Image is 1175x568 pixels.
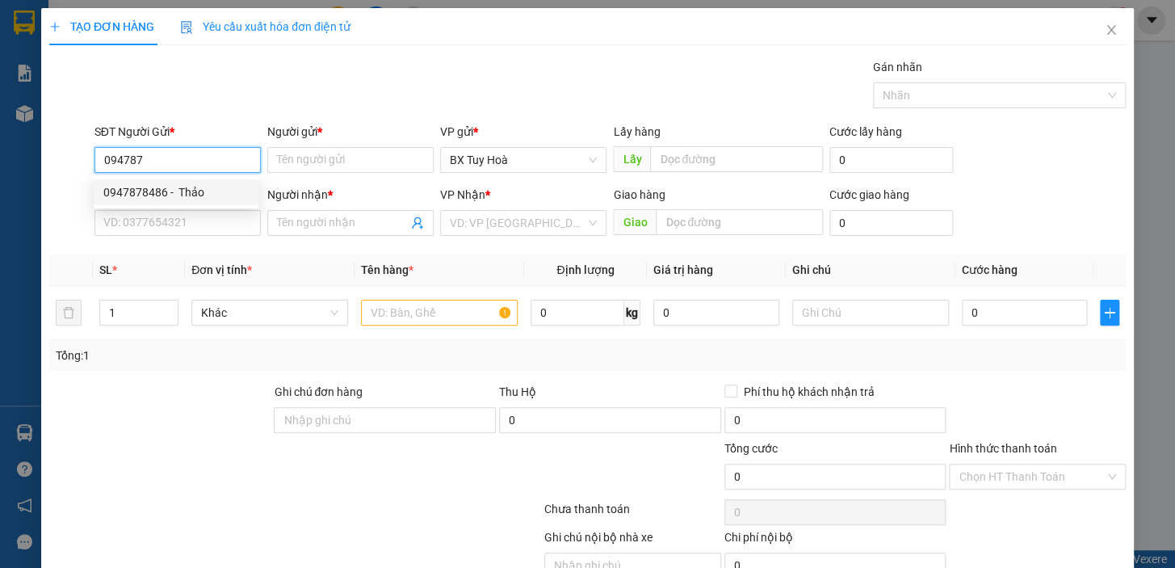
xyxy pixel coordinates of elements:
span: Lấy hàng [613,125,660,138]
input: 0 [653,300,779,326]
span: Giá trị hàng [653,263,713,276]
span: Giao [613,209,656,235]
button: Close [1089,8,1134,53]
input: Ghi Chú [792,300,949,326]
span: Định lượng [556,263,614,276]
img: icon [180,21,193,34]
span: BX Tuy Hoà [450,148,597,172]
div: SĐT Người Gửi [94,123,261,141]
div: 0947878486 - Thảo [94,179,258,205]
th: Ghi chú [786,255,955,286]
span: Cước hàng [962,263,1018,276]
span: kg [624,300,640,326]
label: Hình thức thanh toán [949,442,1056,455]
span: user-add [411,217,424,229]
span: Tên hàng [361,263,413,276]
span: Thu Hộ [499,385,536,398]
div: Chi phí nội bộ [724,528,946,553]
div: Tổng: 1 [56,347,455,364]
span: TẠO ĐƠN HÀNG [49,20,154,33]
div: Ghi chú nội bộ nhà xe [544,528,721,553]
label: Cước lấy hàng [829,125,902,138]
span: Lấy [613,146,650,172]
span: plus [1101,306,1118,319]
button: plus [1100,300,1119,326]
input: Dọc đường [650,146,823,172]
div: Chưa thanh toán [543,500,723,528]
div: VP gửi [440,123,606,141]
span: plus [49,21,61,32]
span: Đơn vị tính [191,263,252,276]
span: Giao hàng [613,188,665,201]
span: VP Nhận [440,188,485,201]
div: Người nhận [267,186,434,204]
button: delete [56,300,82,326]
input: Cước lấy hàng [829,147,953,173]
span: Yêu cầu xuất hóa đơn điện tử [180,20,350,33]
span: SL [99,263,112,276]
input: Ghi chú đơn hàng [274,407,496,433]
span: close [1105,23,1118,36]
label: Ghi chú đơn hàng [274,385,363,398]
span: Phí thu hộ khách nhận trả [737,383,881,401]
span: Tổng cước [724,442,778,455]
input: VD: Bàn, Ghế [361,300,518,326]
input: Dọc đường [656,209,823,235]
label: Gán nhãn [873,61,922,74]
label: Cước giao hàng [829,188,909,201]
div: 0947878486 - Thảo [103,183,249,201]
input: Cước giao hàng [829,210,953,236]
span: Khác [201,301,338,325]
div: Người gửi [267,123,434,141]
